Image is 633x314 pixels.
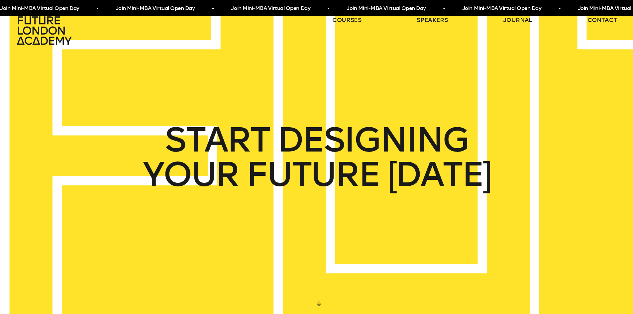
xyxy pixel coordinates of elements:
span: [DATE] [387,157,491,192]
a: contact [587,16,617,24]
span: FUTURE [246,157,379,192]
span: • [212,3,214,15]
span: DESIGNING [277,123,468,157]
span: YOUR [142,157,238,192]
span: START [164,123,269,157]
a: journal [503,16,532,24]
span: • [96,3,98,15]
a: speakers [417,16,448,24]
span: • [328,3,329,15]
a: courses [332,16,362,24]
span: • [559,3,560,15]
span: • [443,3,445,15]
